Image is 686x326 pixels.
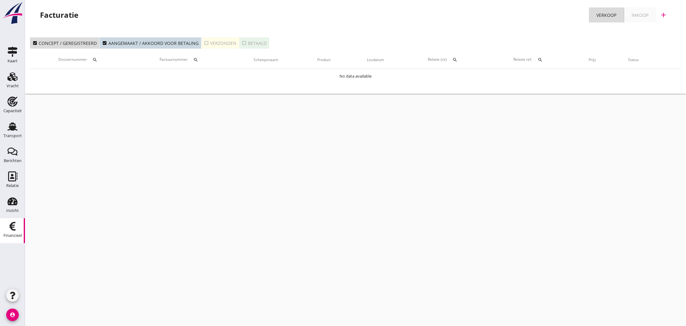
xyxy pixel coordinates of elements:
i: check_box_outline_blank [242,41,247,46]
th: Relatie (nr) [403,51,488,69]
th: Status [611,51,655,69]
div: Vracht [7,84,19,88]
div: Financieel [3,233,22,237]
th: Scheepsnaam [232,51,300,69]
div: Kaart [7,59,17,63]
th: Relatie ref. [488,51,573,69]
td: No data available [30,69,681,84]
div: Inkoop [632,12,649,18]
div: Facturatie [40,10,78,20]
th: Prijs [573,51,611,69]
div: Berichten [4,159,22,163]
i: check_box [32,41,37,46]
img: logo-small.a267ee39.svg [1,2,24,25]
button: Aangemaakt / akkoord voor betaling [100,37,201,49]
button: Concept / geregistreerd [30,37,100,49]
div: Concept / geregistreerd [32,40,97,46]
i: add [660,11,667,19]
div: Verzonden [204,40,236,46]
div: Inzicht [6,209,19,213]
button: Betaald [239,37,269,49]
div: Transport [3,134,22,138]
th: Product [300,51,348,69]
a: Inkoop [624,7,656,22]
a: Verkoop [589,7,624,22]
div: Relatie [6,184,19,188]
div: Capaciteit [3,109,22,113]
i: search [538,57,543,62]
i: search [193,57,198,62]
i: search [92,57,97,62]
i: check_box [102,41,107,46]
th: Losdatum [348,51,403,69]
div: Aangemaakt / akkoord voor betaling [102,40,199,46]
i: account_circle [6,309,19,321]
i: check_box_outline_blank [204,41,209,46]
div: Betaald [242,40,267,46]
i: search [452,57,457,62]
button: Verzonden [201,37,239,49]
div: Verkoop [596,12,616,18]
th: Factuurnummer [131,51,232,69]
th: Dossiernummer [30,51,131,69]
